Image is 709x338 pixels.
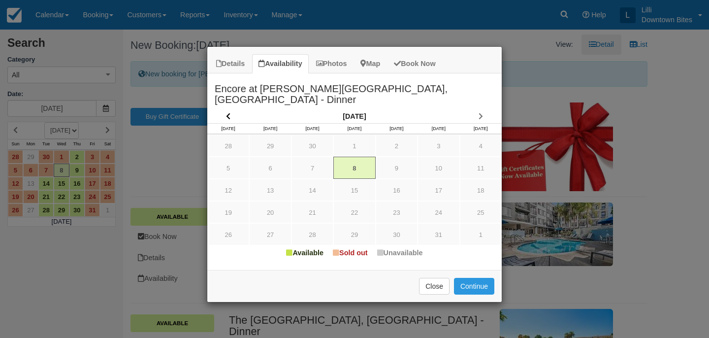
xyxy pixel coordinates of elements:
[460,223,502,245] a: 1
[249,179,291,201] a: 13
[460,135,502,157] a: 4
[376,157,418,179] a: 9
[376,179,418,201] a: 16
[376,135,418,157] a: 2
[354,54,387,73] a: Map
[222,126,235,131] span: [DATE]
[333,249,368,257] span: Sold out
[333,223,375,245] a: 29
[207,73,502,266] div: Item Modal
[207,223,249,245] a: 26
[249,135,291,157] a: 29
[418,201,459,223] a: 24
[348,126,361,131] span: [DATE]
[291,179,333,201] a: 14
[333,157,375,179] a: 8
[207,157,249,179] a: 5
[286,249,323,257] span: Available
[207,201,249,223] a: 19
[291,157,333,179] a: 7
[460,201,502,223] a: 25
[419,278,450,295] button: Close
[376,223,418,245] a: 30
[305,126,319,131] span: [DATE]
[249,157,291,179] a: 6
[460,157,502,179] a: 11
[418,179,459,201] a: 17
[333,179,375,201] a: 15
[333,135,375,157] a: 1
[418,135,459,157] a: 3
[207,135,249,157] a: 28
[333,201,375,223] a: 22
[249,223,291,245] a: 27
[343,112,366,120] strong: [DATE]
[474,126,487,131] span: [DATE]
[418,157,459,179] a: 10
[291,201,333,223] a: 21
[263,126,277,131] span: [DATE]
[310,54,354,73] a: Photos
[387,54,442,73] a: Book Now
[252,54,308,73] a: Availability
[291,135,333,157] a: 30
[249,201,291,223] a: 20
[207,73,502,110] h2: Encore at [PERSON_NAME][GEOGRAPHIC_DATA], [GEOGRAPHIC_DATA] - Dinner
[432,126,446,131] span: [DATE]
[207,179,249,201] a: 12
[389,126,403,131] span: [DATE]
[454,278,494,295] button: Continue
[377,249,423,257] span: Unavailable
[291,223,333,245] a: 28
[376,201,418,223] a: 23
[210,54,251,73] a: Details
[418,223,459,245] a: 31
[460,179,502,201] a: 18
